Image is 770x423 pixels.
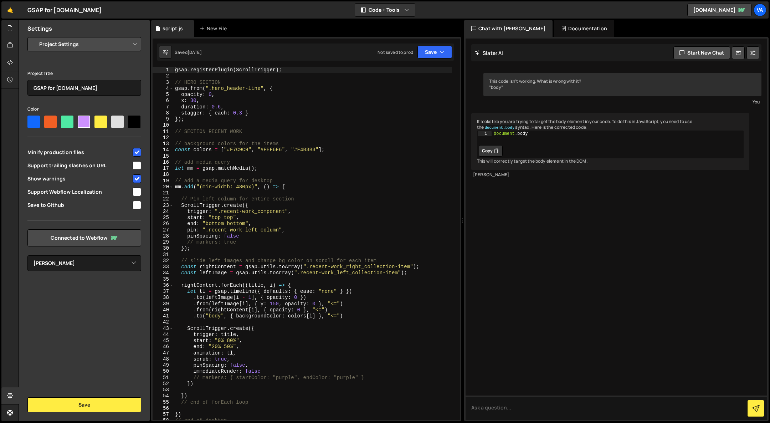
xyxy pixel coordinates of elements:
div: 49 [153,362,174,368]
div: 25 [153,215,174,221]
div: 32 [153,258,174,264]
div: 21 [153,190,174,196]
div: 42 [153,319,174,325]
div: 31 [153,252,174,258]
div: 22 [153,196,174,202]
span: Show warnings [27,175,132,182]
button: Save [27,397,141,412]
div: Chat with [PERSON_NAME] [464,20,553,37]
div: 13 [153,141,174,147]
div: Documentation [554,20,614,37]
div: 47 [153,350,174,356]
div: 23 [153,203,174,209]
h2: Slater AI [475,50,503,56]
span: Minify production files [27,149,132,156]
div: 26 [153,221,174,227]
div: 34 [153,270,174,276]
div: 19 [153,178,174,184]
div: 6 [153,98,174,104]
div: 44 [153,332,174,338]
div: 35 [153,276,174,282]
div: 3 [153,80,174,86]
div: [PERSON_NAME] [473,172,748,178]
div: 40 [153,307,174,313]
div: 5 [153,92,174,98]
h2: Settings [27,25,52,32]
div: 16 [153,159,174,165]
a: Va [754,4,766,16]
div: 41 [153,313,174,319]
label: Color [27,106,39,113]
div: 36 [153,282,174,289]
div: 51 [153,375,174,381]
div: 2 [153,73,174,79]
div: 56 [153,406,174,412]
div: 57 [153,412,174,418]
label: Project Title [27,70,53,77]
div: 18 [153,172,174,178]
span: Save to Github [27,202,132,209]
span: Support trailing slashes on URL [27,162,132,169]
div: It looks like you are trying to target the body element in your code. To do this in JavaScript, y... [471,113,749,170]
div: 29 [153,239,174,245]
div: 8 [153,110,174,116]
div: 48 [153,356,174,362]
div: 28 [153,233,174,239]
div: New File [200,25,230,32]
button: Start new chat [673,46,730,59]
div: 33 [153,264,174,270]
div: script.js [163,25,183,32]
a: Connected to Webflow [27,229,141,246]
span: Support Webflow Localization [27,188,132,195]
div: 55 [153,399,174,406]
button: Copy [479,145,503,157]
div: You [485,98,760,106]
div: 24 [153,209,174,215]
button: Code + Tools [355,4,415,16]
code: document.body [484,125,515,130]
div: 17 [153,165,174,172]
div: 39 [153,301,174,307]
div: 1 [478,131,492,136]
a: [DOMAIN_NAME] [687,4,751,16]
div: [DATE] [188,49,202,55]
div: GSAP for [DOMAIN_NAME] [27,6,102,14]
div: 38 [153,295,174,301]
div: 50 [153,368,174,374]
div: 37 [153,289,174,295]
div: 7 [153,104,174,110]
div: 45 [153,338,174,344]
div: 30 [153,245,174,251]
div: 54 [153,393,174,399]
div: 14 [153,147,174,153]
div: 52 [153,381,174,387]
div: 20 [153,184,174,190]
div: This code isn't working. What is wrong with it? "body" [483,73,761,96]
div: Not saved to prod [378,49,413,55]
div: 53 [153,387,174,393]
div: 12 [153,135,174,141]
div: Saved [175,49,202,55]
div: 27 [153,227,174,233]
div: 43 [153,326,174,332]
div: 10 [153,122,174,128]
div: 9 [153,116,174,122]
input: Project name [27,80,141,96]
button: Save [417,46,452,58]
div: 1 [153,67,174,73]
div: 4 [153,86,174,92]
a: 🤙 [1,1,19,19]
div: 46 [153,344,174,350]
div: 11 [153,129,174,135]
div: 15 [153,153,174,159]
